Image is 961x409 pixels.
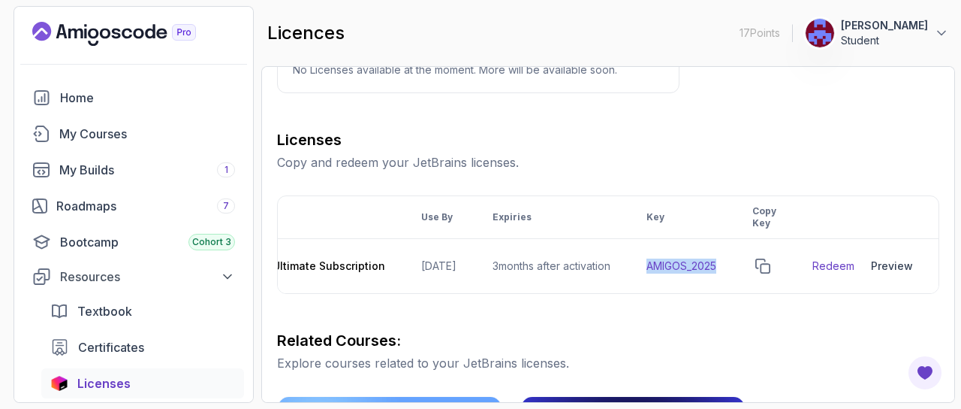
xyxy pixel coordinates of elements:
[41,296,244,326] a: textbook
[277,354,939,372] p: Explore courses related to your JetBrains licenses.
[192,236,231,248] span: Cohort 3
[752,256,773,277] button: copy-button
[23,119,244,149] a: courses
[223,200,229,212] span: 7
[734,196,794,239] th: Copy Key
[78,338,144,356] span: Certificates
[23,227,244,257] a: bootcamp
[907,355,943,391] button: Open Feedback Button
[32,22,230,46] a: Landing page
[812,259,854,274] a: Redeem
[841,18,928,33] p: [PERSON_NAME]
[871,259,913,274] div: Preview
[277,153,939,171] p: Copy and redeem your JetBrains licenses.
[277,129,939,150] h3: Licenses
[267,21,345,45] h2: licences
[805,18,949,48] button: user profile image[PERSON_NAME]Student
[23,263,244,290] button: Resources
[841,33,928,48] p: Student
[59,161,235,179] div: My Builds
[628,196,734,239] th: Key
[740,26,780,41] p: 17 Points
[806,19,834,47] img: user profile image
[277,330,939,351] h3: Related Courses:
[474,196,628,239] th: Expiries
[474,239,628,294] td: 3 months after activation
[23,83,244,113] a: home
[50,376,68,391] img: jetbrains icon
[403,196,474,239] th: Use By
[293,62,664,77] p: No Licenses available at the moment. More will be available soon.
[628,239,734,294] td: AMIGOS_2025
[224,164,228,176] span: 1
[56,197,235,215] div: Roadmaps
[60,89,235,107] div: Home
[60,268,235,286] div: Resources
[60,233,235,251] div: Bootcamp
[863,251,920,281] button: Preview
[23,191,244,221] a: roadmaps
[77,374,131,392] span: Licenses
[23,155,244,185] a: builds
[403,239,474,294] td: [DATE]
[41,332,244,362] a: certificates
[41,368,244,398] a: licenses
[77,302,132,320] span: Textbook
[59,125,235,143] div: My Courses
